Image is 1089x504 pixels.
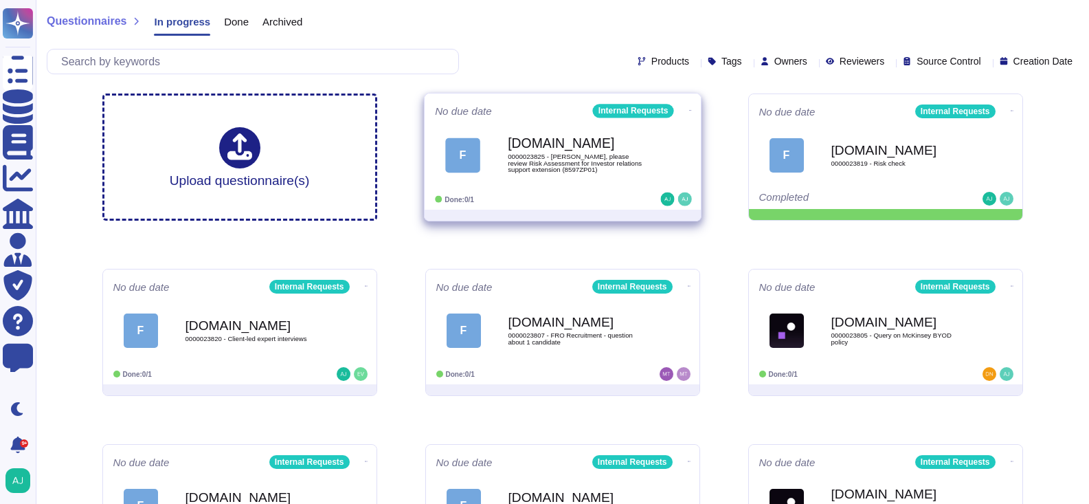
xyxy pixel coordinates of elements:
[508,316,646,329] b: [DOMAIN_NAME]
[915,280,996,294] div: Internal Requests
[831,316,969,329] b: [DOMAIN_NAME]
[445,195,474,203] span: Done: 0/1
[445,138,480,173] div: F
[915,105,996,118] div: Internal Requests
[759,192,928,206] div: Completed
[592,455,673,469] div: Internal Requests
[840,56,884,66] span: Reviewers
[508,153,647,173] span: 0000023825 - [PERSON_NAME], please review Risk Assessment for Investor relations support extensio...
[917,56,980,66] span: Source Control
[337,367,350,381] img: user
[54,50,458,74] input: Search by keywords
[651,56,689,66] span: Products
[769,371,798,378] span: Done: 0/1
[983,192,996,206] img: user
[269,455,350,469] div: Internal Requests
[446,371,475,378] span: Done: 0/1
[759,282,816,292] span: No due date
[831,160,969,167] span: 0000023819 - Risk check
[677,193,691,206] img: user
[436,457,493,468] span: No due date
[20,439,28,448] div: 9+
[447,314,481,348] div: F
[592,104,673,118] div: Internal Requests
[660,193,674,206] img: user
[224,17,249,27] span: Done
[262,17,302,27] span: Archived
[123,371,152,378] span: Done: 0/1
[1000,367,1013,381] img: user
[592,280,673,294] div: Internal Requests
[774,56,807,66] span: Owners
[113,457,170,468] span: No due date
[186,336,323,342] span: 0000023820 - Client-led expert interviews
[770,138,804,173] div: F
[677,367,691,381] img: user
[186,319,323,332] b: [DOMAIN_NAME]
[831,144,969,157] b: [DOMAIN_NAME]
[721,56,742,66] span: Tags
[831,332,969,345] span: 0000023805 - Query on McKinsey BYOD policy
[759,107,816,117] span: No due date
[3,465,40,496] button: user
[660,367,673,381] img: user
[435,106,492,116] span: No due date
[831,487,969,501] b: [DOMAIN_NAME]
[770,314,804,348] img: Logo
[5,468,30,493] img: user
[47,16,126,27] span: Questionnaires
[124,314,158,348] div: F
[915,455,996,469] div: Internal Requests
[508,491,646,504] b: [DOMAIN_NAME]
[508,137,647,150] b: [DOMAIN_NAME]
[354,367,368,381] img: user
[436,282,493,292] span: No due date
[759,457,816,468] span: No due date
[983,367,996,381] img: user
[508,332,646,345] span: 0000023807 - FRO Recruitment - question about 1 candidate
[269,280,350,294] div: Internal Requests
[154,17,210,27] span: In progress
[1000,192,1013,206] img: user
[1013,56,1073,66] span: Creation Date
[113,282,170,292] span: No due date
[186,491,323,504] b: [DOMAIN_NAME]
[170,127,310,187] div: Upload questionnaire(s)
